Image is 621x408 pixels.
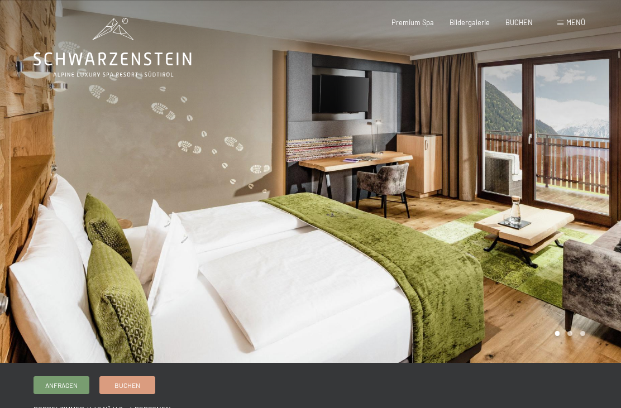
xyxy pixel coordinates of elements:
span: Anfragen [45,381,78,390]
a: Anfragen [34,377,89,393]
a: BUCHEN [505,18,533,27]
span: Menü [566,18,585,27]
a: Buchen [100,377,155,393]
a: Bildergalerie [450,18,490,27]
a: Premium Spa [391,18,434,27]
span: Buchen [114,381,140,390]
